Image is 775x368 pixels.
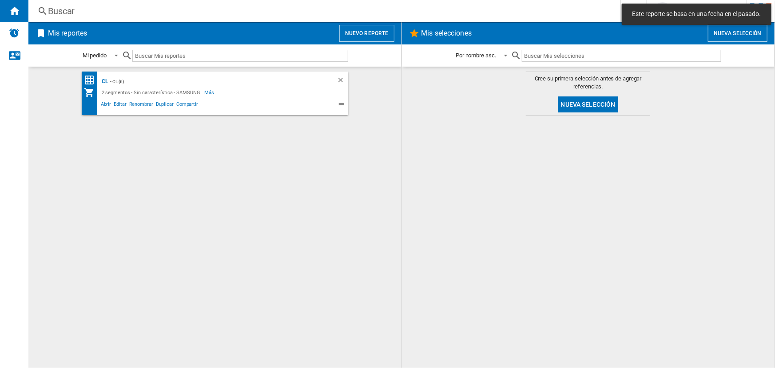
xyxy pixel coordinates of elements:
div: CL [99,76,108,87]
div: Buscar [48,5,597,17]
span: Abrir [99,100,113,111]
span: Duplicar [155,100,175,111]
span: Editar [112,100,127,111]
h2: Mis selecciones [420,25,474,42]
button: Nueva selección [708,25,767,42]
div: Mi colección [84,87,99,98]
img: alerts-logo.svg [9,28,20,38]
h2: Mis reportes [46,25,89,42]
div: Mi pedido [83,52,107,59]
button: Nueva selección [558,96,618,112]
span: Renombrar [128,100,155,111]
div: - CL (6) [108,76,319,87]
span: Cree su primera selección antes de agregar referencias. [526,75,650,91]
div: 2 segmentos - Sin característica - SAMSUNG [99,87,205,98]
span: Más [205,87,216,98]
span: Compartir [175,100,199,111]
div: Por nombre asc. [456,52,496,59]
span: Este reporte se basa en una fecha en el pasado. [630,10,763,19]
input: Buscar Mis reportes [132,50,348,62]
input: Buscar Mis selecciones [522,50,721,62]
div: Borrar [337,76,348,87]
div: Matriz de precios [84,75,99,86]
button: Nuevo reporte [339,25,394,42]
